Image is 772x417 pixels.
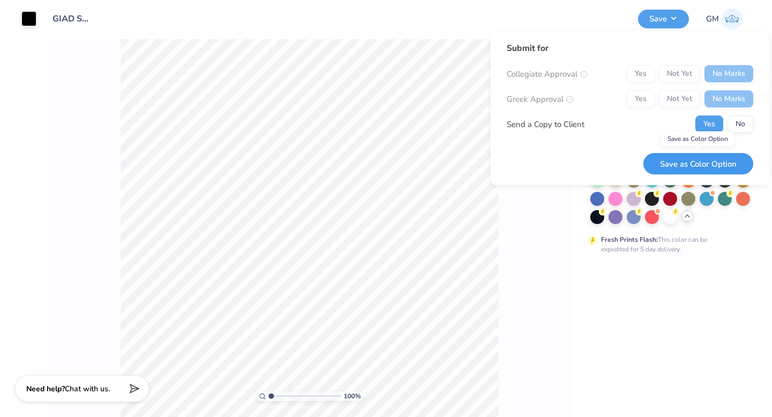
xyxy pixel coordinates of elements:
button: Yes [695,116,723,133]
span: 100 % [344,391,361,401]
input: Untitled Design [44,8,97,29]
div: Save as Color Option [662,131,734,146]
button: Save as Color Option [643,153,753,175]
button: Save [638,10,689,28]
span: GM [706,13,719,25]
div: Submit for [507,42,753,55]
div: Send a Copy to Client [507,118,584,130]
strong: Need help? [26,384,65,394]
img: Grace Miles [722,9,743,29]
div: This color can be expedited for 5 day delivery. [601,235,733,254]
a: GM [706,9,743,29]
span: Chat with us. [65,384,110,394]
strong: Fresh Prints Flash: [601,235,658,244]
button: No [728,116,753,133]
